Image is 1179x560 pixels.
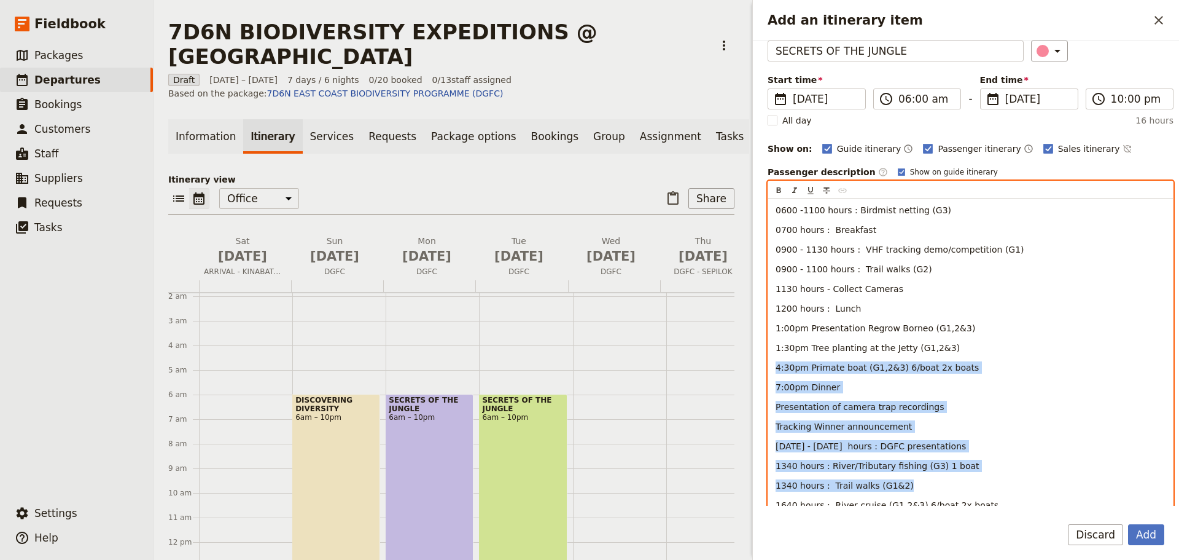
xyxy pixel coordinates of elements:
a: Bookings [524,119,586,154]
span: Customers [34,123,90,135]
div: 10 am [168,488,199,498]
span: [DATE] [388,247,465,266]
span: 6am – 10pm [389,413,470,422]
span: 0/20 booked [369,74,422,86]
span: DGFC [475,267,562,277]
span: [DATE] - [DATE] hours : DGFC presentations [776,441,966,451]
h2: Sat [204,235,281,266]
span: Start time [768,74,866,86]
h2: Mon [388,235,465,266]
button: Format strikethrough [820,184,833,197]
button: Close drawer [1148,10,1169,31]
span: 1640 hours : River cruise (G1,2&3) 6/boat 2x boats [776,500,998,510]
span: [DATE] [296,247,373,266]
h2: Tue [480,235,558,266]
span: [DATE] [204,247,281,266]
span: Presentation of camera trap recordings [776,402,944,412]
span: [DATE] – [DATE] [209,74,278,86]
span: ​ [773,92,788,106]
span: Passenger itinerary [938,143,1021,155]
p: Itinerary view [168,173,734,186]
span: Tasks [34,221,63,234]
span: Suppliers [34,172,83,184]
span: Draft [168,74,200,86]
span: 6am – 10pm [482,413,564,422]
div: Show on: [768,143,812,155]
a: Services [303,119,362,154]
span: 1340 hours : Trail walks (G1&2) [776,481,914,491]
button: Thu [DATE]DGFC - SEPILOK [660,235,752,280]
input: ​ [1111,92,1165,106]
a: Group [586,119,632,154]
a: Tasks [709,119,752,154]
span: Fieldbook [34,15,106,33]
span: Show on guide itinerary [910,167,998,177]
button: Wed [DATE]DGFC [567,235,660,280]
div: 11 am [168,513,199,523]
span: 1340 hours : River/Tributary fishing (G3) 1 boat [776,461,979,471]
span: ARRIVAL - KINABATANGAN [199,267,286,277]
span: 4:30pm Primate boat (G1,2&3) 6/boat 2x boats [776,363,979,373]
a: Assignment [632,119,709,154]
span: SECRETS OF THE JUNGLE [482,396,564,413]
span: 0700 hours : Breakfast [776,225,876,235]
button: List view [168,188,189,209]
span: Guide itinerary [837,143,901,155]
span: [DATE] [664,247,742,266]
span: 1200 hours : Lunch [776,304,861,314]
span: 0 / 13 staff assigned [432,74,512,86]
button: Time shown on passenger itinerary [1024,141,1033,156]
div: 4 am [168,341,199,350]
span: End time [980,74,1078,86]
a: Package options [424,119,523,154]
button: Add [1128,524,1164,545]
span: 1130 hours - Collect Cameras [776,284,903,294]
div: 3 am [168,316,199,326]
input: Name [768,41,1024,61]
button: Actions [714,35,734,56]
span: DISCOVERING DIVERSITY [295,396,377,413]
button: Format italic [788,184,801,197]
span: [DATE] [480,247,558,266]
span: Departures [34,74,101,86]
button: Sun [DATE]DGFC [291,235,383,280]
span: [DATE] [793,92,858,106]
span: 0600 -1100 hours : Birdmist netting (G3) [776,205,951,215]
span: 1:30pm Tree planting at the Jetty (G1,2&3) [776,343,960,353]
span: ​ [878,167,888,177]
a: 7D6N EAST COAST BIODIVERSITY PROGRAMME (DGFC) [267,89,504,98]
span: 6am – 10pm [295,413,377,422]
h1: 7D6N BIODIVERSITY EXPEDITIONS @ [GEOGRAPHIC_DATA] [168,20,706,69]
span: ​ [1091,92,1106,106]
span: 7:00pm Dinner [776,382,840,392]
span: ​ [986,92,1000,106]
span: DGFC [383,267,470,277]
h2: Sun [296,235,373,266]
span: - [968,91,972,109]
div: 8 am [168,439,199,449]
button: Format bold [772,184,785,197]
span: Staff [34,148,59,160]
span: Tracking Winner announcement [776,422,912,432]
button: ​ [1031,41,1068,61]
a: Information [168,119,243,154]
button: Format underline [804,184,817,197]
div: 6 am [168,390,199,400]
span: 1:00pm Presentation Regrow Borneo (G1,2&3) [776,323,975,333]
span: Help [34,532,58,544]
button: Paste itinerary item [663,188,683,209]
h2: Wed [572,235,650,266]
button: Calendar view [189,188,209,209]
span: [DATE] [1005,92,1070,106]
span: Sales itinerary [1058,143,1120,155]
div: 5 am [168,365,199,375]
span: ​ [879,92,893,106]
button: Sat [DATE]ARRIVAL - KINABATANGAN [199,235,291,280]
label: Passenger description [768,166,888,178]
h2: Thu [664,235,742,266]
span: [DATE] [572,247,650,266]
div: 7 am [168,414,199,424]
button: Share [688,188,734,209]
a: Itinerary [243,119,302,154]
